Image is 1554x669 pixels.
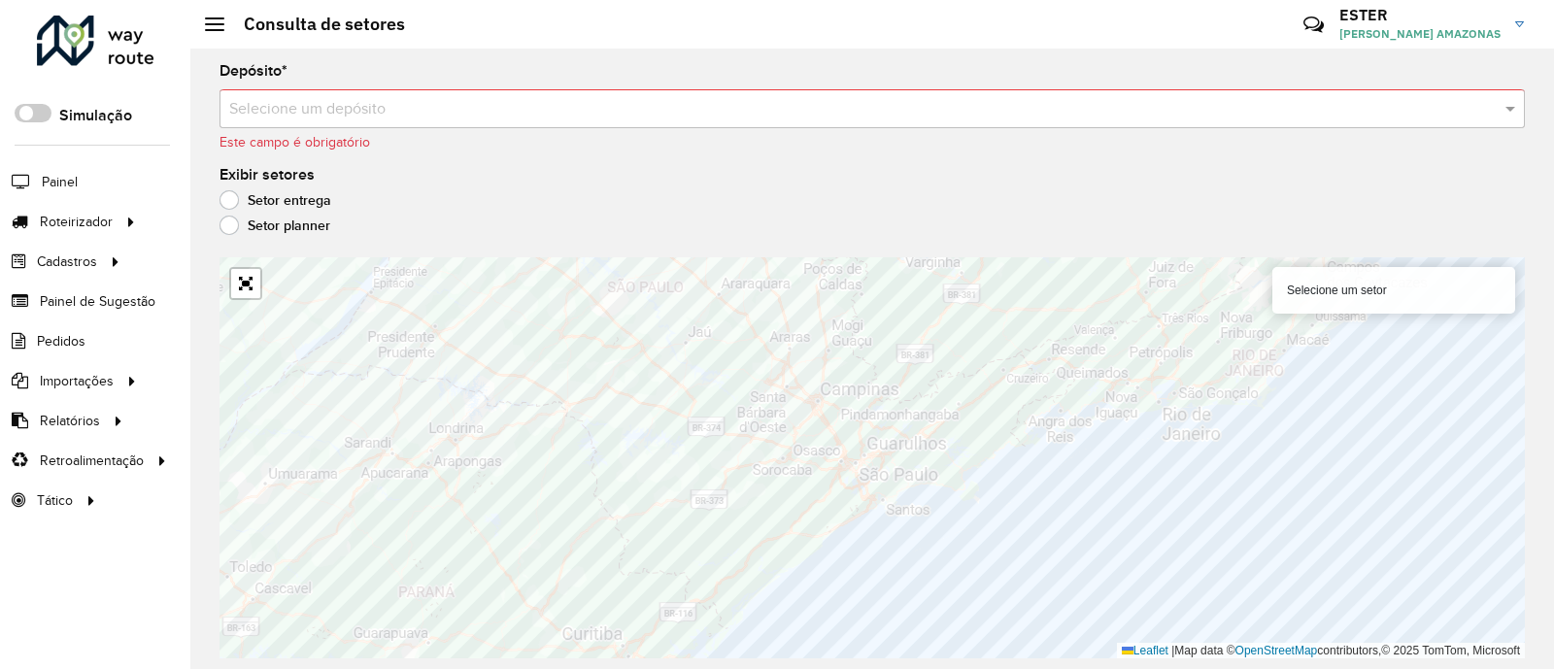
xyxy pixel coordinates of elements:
span: Relatórios [40,411,100,431]
span: Cadastros [37,251,97,272]
span: | [1171,644,1174,657]
span: Tático [37,490,73,511]
label: Setor entrega [220,190,331,210]
formly-validation-message: Este campo é obrigatório [220,135,370,150]
label: Exibir setores [220,163,315,186]
a: Abrir mapa em tela cheia [231,269,260,298]
span: Pedidos [37,331,85,351]
a: OpenStreetMap [1235,644,1318,657]
span: Painel de Sugestão [40,291,155,312]
label: Setor planner [220,216,330,235]
span: Retroalimentação [40,451,144,471]
span: [PERSON_NAME] AMAZONAS [1339,25,1501,43]
div: Selecione um setor [1272,267,1515,314]
span: Roteirizador [40,212,113,232]
a: Leaflet [1122,644,1168,657]
label: Simulação [59,104,132,127]
div: Map data © contributors,© 2025 TomTom, Microsoft [1117,643,1525,659]
h2: Consulta de setores [224,14,405,35]
h3: ESTER [1339,6,1501,24]
a: Contato Rápido [1293,4,1334,46]
span: Painel [42,172,78,192]
span: Importações [40,371,114,391]
label: Depósito [220,59,287,83]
